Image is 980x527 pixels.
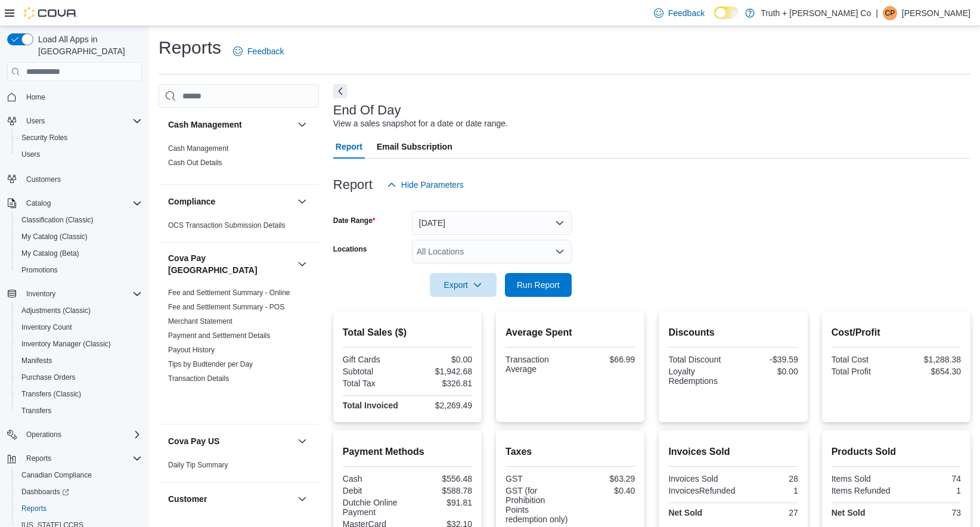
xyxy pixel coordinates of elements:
div: Items Sold [832,474,894,483]
span: Adjustments (Classic) [21,306,91,315]
h1: Reports [159,36,221,60]
div: $0.40 [573,486,635,495]
div: $91.81 [410,498,472,507]
button: Transfers (Classic) [12,386,147,402]
div: Total Discount [668,355,731,364]
a: My Catalog (Classic) [17,230,92,244]
a: Cash Management [168,144,228,153]
span: Reports [26,454,51,463]
div: GST [505,474,568,483]
a: OCS Transaction Submission Details [168,221,286,230]
span: My Catalog (Beta) [17,246,142,261]
span: Catalog [21,196,142,210]
div: $556.48 [410,474,472,483]
span: Fee and Settlement Summary - Online [168,288,290,297]
span: Transfers [17,404,142,418]
div: -$39.59 [736,355,798,364]
button: Promotions [12,262,147,278]
a: Payout History [168,346,215,354]
div: Debit [343,486,405,495]
button: Operations [21,427,66,442]
span: Tips by Budtender per Day [168,359,253,369]
div: 1 [898,486,961,495]
button: Users [12,146,147,163]
button: Open list of options [555,247,565,256]
span: Users [21,150,40,159]
div: Dutchie Online Payment [343,498,405,517]
a: Fee and Settlement Summary - Online [168,289,290,297]
a: Feedback [228,39,289,63]
div: Loyalty Redemptions [668,367,731,386]
a: Tips by Budtender per Day [168,360,253,368]
button: Cash Management [168,119,293,131]
h2: Products Sold [832,445,961,459]
span: Purchase Orders [17,370,142,385]
span: Export [437,273,489,297]
h2: Taxes [505,445,635,459]
span: Daily Tip Summary [168,460,228,470]
button: Customer [168,493,293,505]
button: Catalog [21,196,55,210]
a: Transfers [17,404,56,418]
a: Reports [17,501,51,516]
button: My Catalog (Beta) [12,245,147,262]
button: Inventory Count [12,319,147,336]
span: Customers [26,175,61,184]
a: Feedback [649,1,709,25]
div: Subtotal [343,367,405,376]
button: Customer [295,492,309,506]
a: Dashboards [17,485,74,499]
span: My Catalog (Classic) [21,232,88,241]
div: Total Profit [832,367,894,376]
button: Compliance [295,194,309,209]
span: Purchase Orders [21,373,76,382]
label: Date Range [333,216,376,225]
div: $326.81 [410,379,472,388]
button: Home [2,88,147,106]
span: Security Roles [17,131,142,145]
span: My Catalog (Classic) [17,230,142,244]
h3: Cova Pay US [168,435,219,447]
span: Users [21,114,142,128]
h3: Customer [168,493,207,505]
div: 27 [736,508,798,517]
p: [PERSON_NAME] [902,6,970,20]
h2: Payment Methods [343,445,472,459]
button: Canadian Compliance [12,467,147,483]
h3: Cash Management [168,119,242,131]
a: Transfers (Classic) [17,387,86,401]
span: Inventory Manager (Classic) [17,337,142,351]
div: Total Cost [832,355,894,364]
span: Merchant Statement [168,317,232,326]
span: Reports [21,451,142,466]
span: Payout History [168,345,215,355]
a: Customers [21,172,66,187]
button: Export [430,273,497,297]
span: Email Subscription [377,135,452,159]
span: Users [26,116,45,126]
button: Customers [2,170,147,187]
div: Compliance [159,218,319,242]
div: $588.78 [410,486,472,495]
div: Invoices Sold [668,474,731,483]
a: Promotions [17,263,63,277]
strong: Net Sold [832,508,866,517]
span: My Catalog (Beta) [21,249,79,258]
span: Report [336,135,362,159]
a: Home [21,90,50,104]
div: 28 [736,474,798,483]
div: $0.00 [736,367,798,376]
button: Reports [21,451,56,466]
span: Inventory Count [17,320,142,334]
span: Canadian Compliance [21,470,92,480]
p: | [876,6,878,20]
a: Purchase Orders [17,370,80,385]
h3: Cova Pay [GEOGRAPHIC_DATA] [168,252,293,276]
span: Dashboards [17,485,142,499]
div: $2,269.49 [410,401,472,410]
span: Fee and Settlement Summary - POS [168,302,284,312]
div: Transaction Average [505,355,568,374]
a: Dashboards [12,483,147,500]
span: Classification (Classic) [17,213,142,227]
h3: Report [333,178,373,192]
